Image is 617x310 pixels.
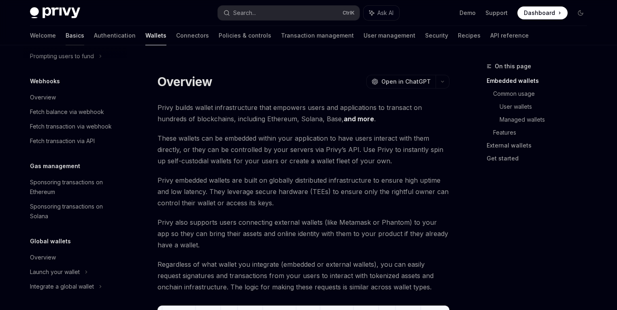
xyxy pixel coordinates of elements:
span: Privy builds wallet infrastructure that empowers users and applications to transact on hundreds o... [157,102,449,124]
a: Basics [66,26,84,45]
span: Regardless of what wallet you integrate (embedded or external wallets), you can easily request si... [157,259,449,293]
a: Dashboard [517,6,568,19]
a: Fetch balance via webhook [23,105,127,119]
a: Support [485,9,508,17]
div: Fetch transaction via API [30,136,95,146]
button: Search...CtrlK [218,6,360,20]
a: Embedded wallets [487,74,594,87]
div: Sponsoring transactions on Ethereum [30,177,122,197]
a: Fetch transaction via webhook [23,119,127,134]
a: Security [425,26,448,45]
div: Integrate a global wallet [30,282,94,291]
span: Ctrl K [343,10,355,16]
a: Welcome [30,26,56,45]
a: Wallets [145,26,166,45]
h5: Gas management [30,161,80,171]
a: Demo [460,9,476,17]
a: Policies & controls [219,26,271,45]
span: These wallets can be embedded within your application to have users interact with them directly, ... [157,133,449,167]
a: Fetch transaction via API [23,134,127,148]
a: User management [364,26,415,45]
a: Features [493,126,594,139]
a: Transaction management [281,26,354,45]
div: Sponsoring transactions on Solana [30,202,122,221]
button: Open in ChatGPT [366,75,436,89]
a: Connectors [176,26,209,45]
button: Ask AI [364,6,399,20]
div: Launch your wallet [30,267,80,277]
a: Overview [23,250,127,265]
a: User wallets [500,100,594,113]
div: Overview [30,253,56,262]
div: Fetch balance via webhook [30,107,104,117]
div: Search... [233,8,256,18]
span: On this page [495,61,531,71]
span: Privy also supports users connecting external wallets (like Metamask or Phantom) to your app so t... [157,217,449,251]
a: Recipes [458,26,481,45]
a: Get started [487,152,594,165]
a: Sponsoring transactions on Solana [23,199,127,224]
button: Toggle dark mode [574,6,587,19]
a: and more [344,115,374,123]
h5: Webhooks [30,76,60,86]
img: dark logo [30,7,80,19]
a: Sponsoring transactions on Ethereum [23,175,127,199]
a: API reference [490,26,529,45]
div: Overview [30,93,56,102]
h1: Overview [157,74,212,89]
h5: Global wallets [30,236,71,246]
span: Open in ChatGPT [381,78,431,86]
a: Common usage [493,87,594,100]
a: Managed wallets [500,113,594,126]
a: Overview [23,90,127,105]
a: External wallets [487,139,594,152]
span: Ask AI [377,9,394,17]
a: Authentication [94,26,136,45]
div: Fetch transaction via webhook [30,122,112,131]
span: Dashboard [524,9,555,17]
span: Privy embedded wallets are built on globally distributed infrastructure to ensure high uptime and... [157,175,449,209]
